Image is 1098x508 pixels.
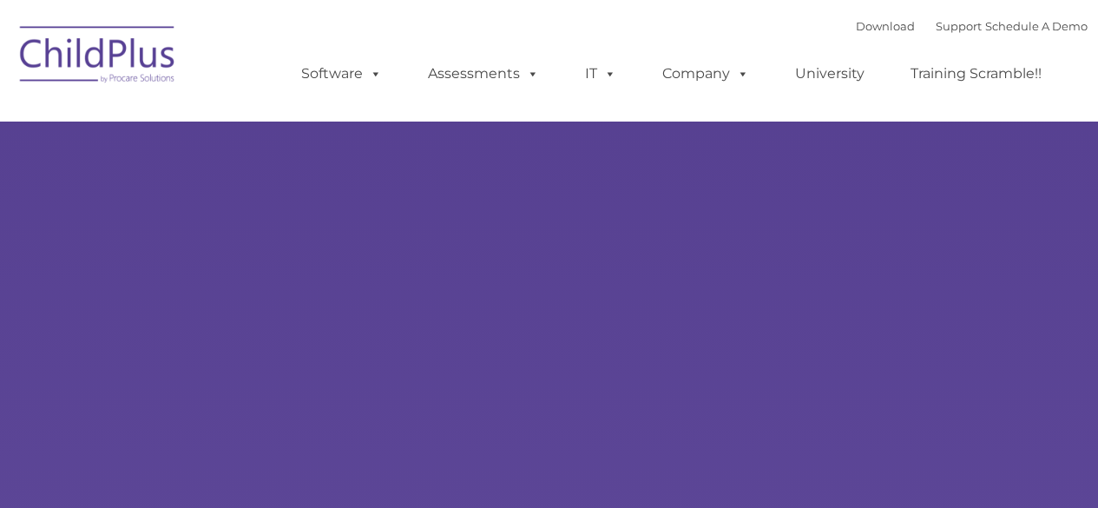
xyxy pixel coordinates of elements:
font: | [856,19,1088,33]
a: IT [568,56,634,91]
img: ChildPlus by Procare Solutions [11,14,185,101]
a: Assessments [411,56,556,91]
a: Support [936,19,982,33]
a: Company [645,56,766,91]
a: Download [856,19,915,33]
a: Schedule A Demo [985,19,1088,33]
a: University [778,56,882,91]
a: Software [284,56,399,91]
a: Training Scramble!! [893,56,1059,91]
